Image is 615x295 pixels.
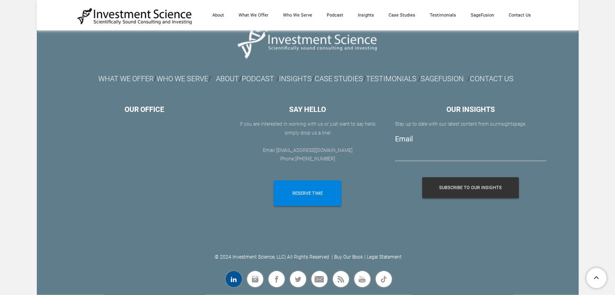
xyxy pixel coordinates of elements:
[276,147,352,153] a: [EMAIL_ADDRESS][DOMAIN_NAME]
[233,15,382,66] img: Picture
[208,74,211,83] font: /
[310,270,329,289] a: Mail
[446,105,495,114] font: OUR INSIGHTS
[215,254,285,260] a: © 2024 Investment Science, LLC
[364,254,366,260] a: |
[367,254,402,260] a: Legal Statement
[267,270,286,289] a: Facebook
[497,121,515,127] a: insights
[395,121,526,127] font: Stay up to date with our latest content from our page.
[583,265,611,291] a: To Top
[77,7,192,25] img: Investment Science | NYC Consulting Services
[156,77,208,82] a: WHO WE SERVE
[154,74,156,83] font: /
[125,105,164,114] font: OUR OFFICE
[279,74,315,83] font: /
[239,121,375,136] font: If you are interested in working with us or ​just want to say hello simply drop us a line!
[224,270,243,289] a: Linkedin
[289,105,326,114] font: SAY HELLO
[366,74,416,83] a: TESTIMONIALS
[421,74,464,83] font: SAGEFUSION
[439,177,502,198] span: Subscribe To Our Insights
[289,270,307,289] a: Twitter
[242,77,274,82] a: PODCAST
[315,74,418,83] font: /
[295,156,335,162] a: [PHONE_NUMBER]​
[216,74,242,83] font: /
[334,254,363,260] a: Buy Our Book
[418,75,421,83] font: /
[332,270,350,289] a: Rss
[242,74,274,83] font: PODCAST
[470,74,514,83] a: CONTACT US
[216,74,239,83] a: ABOUT
[277,75,279,83] font: /
[287,254,329,260] a: All Rights Reserved
[467,75,470,83] font: /
[285,254,286,260] a: |
[374,270,393,289] a: Flickr
[315,74,363,83] a: CASE STUDIES
[274,181,341,206] a: RESERVE TIME
[421,77,464,82] a: SAGEFUSION
[292,181,323,206] span: RESERVE TIME
[262,147,352,162] font: Email: Phone:
[156,74,208,83] font: WHO WE SERVE
[246,270,264,289] a: Instagram
[98,74,154,83] font: WHAT WE OFFER
[353,270,372,289] a: Youtube
[295,156,335,162] font: [PHONE_NUMBER]
[279,74,312,83] a: INSIGHTS
[395,135,413,143] label: Email
[332,254,333,260] a: |
[98,77,154,82] a: WHAT WE OFFER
